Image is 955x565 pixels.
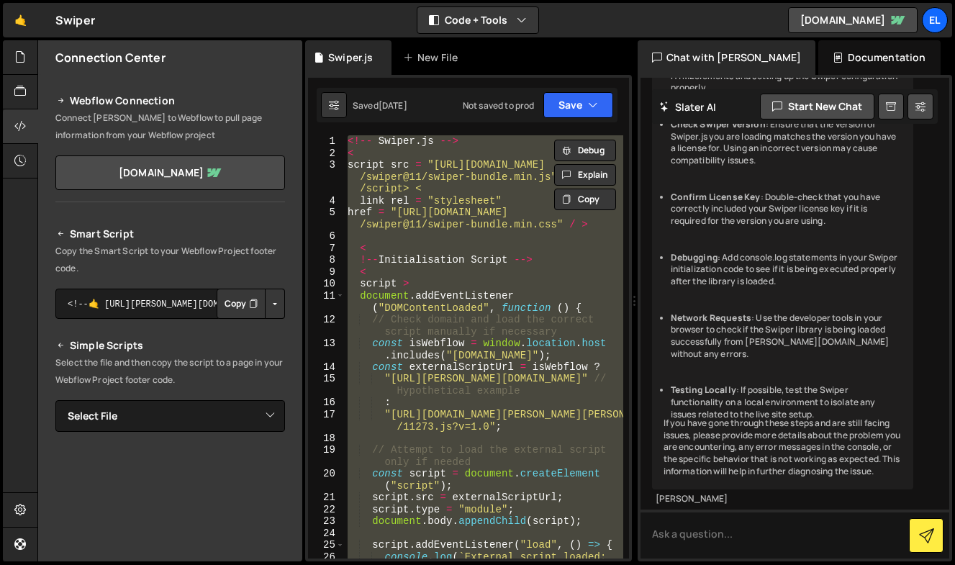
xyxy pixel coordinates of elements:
[760,94,874,119] button: Start new chat
[308,243,345,255] div: 7
[788,7,918,33] a: [DOMAIN_NAME]
[308,528,345,540] div: 24
[308,468,345,492] div: 20
[638,40,816,75] div: Chat with [PERSON_NAME]
[554,140,616,161] button: Debug
[543,92,613,118] button: Save
[818,40,940,75] div: Documentation
[554,189,616,210] button: Copy
[417,7,538,33] button: Code + Tools
[671,312,752,324] strong: Network Requests
[403,50,463,65] div: New File
[671,119,902,167] li: : Ensure that the version of Swiper.js you are loading matches the version you have a license for...
[308,338,345,361] div: 13
[55,50,166,65] h2: Connection Center
[55,155,285,190] a: [DOMAIN_NAME]
[308,207,345,230] div: 5
[3,3,38,37] a: 🤙
[55,92,285,109] h2: Webflow Connection
[308,148,345,160] div: 2
[308,195,345,207] div: 4
[671,384,736,396] strong: Testing Locally
[308,278,345,290] div: 10
[922,7,948,33] a: El
[308,230,345,243] div: 6
[328,50,373,65] div: Swiper.js
[671,191,761,203] strong: Confirm License Key
[55,337,285,354] h2: Simple Scripts
[308,397,345,409] div: 16
[55,225,285,243] h2: Smart Script
[55,12,95,29] div: Swiper
[308,504,345,516] div: 22
[308,159,345,195] div: 3
[308,266,345,279] div: 9
[308,539,345,551] div: 25
[308,290,345,314] div: 11
[308,254,345,266] div: 8
[217,289,266,319] button: Copy
[55,289,285,319] textarea: <!--🤙 [URL][PERSON_NAME][DOMAIN_NAME]> <script>document.addEventListener("DOMContentLoaded", func...
[308,135,345,148] div: 1
[671,312,902,361] li: : Use the developer tools in your browser to check if the Swiper library is being loaded successf...
[671,118,766,130] strong: Check Swiper Version
[308,314,345,338] div: 12
[308,515,345,528] div: 23
[671,251,718,263] strong: Debugging
[656,493,910,505] div: [PERSON_NAME]
[353,99,407,112] div: Saved
[308,409,345,433] div: 17
[463,99,535,112] div: Not saved to prod
[379,99,407,112] div: [DATE]
[308,433,345,445] div: 18
[308,361,345,374] div: 14
[308,444,345,468] div: 19
[554,164,616,186] button: Explain
[308,492,345,504] div: 21
[671,252,902,288] li: : Add console.log statements in your Swiper initialization code to see if it is being executed pr...
[55,243,285,277] p: Copy the Smart Script to your Webflow Project footer code.
[217,289,285,319] div: Button group with nested dropdown
[308,373,345,397] div: 15
[659,100,717,114] h2: Slater AI
[55,354,285,389] p: Select the file and then copy the script to a page in your Webflow Project footer code.
[671,384,902,420] li: : If possible, test the Swiper functionality on a local environment to isolate any issues related...
[671,191,902,227] li: : Double-check that you have correctly included your Swiper license key if it is required for the...
[55,109,285,144] p: Connect [PERSON_NAME] to Webflow to pull page information from your Webflow project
